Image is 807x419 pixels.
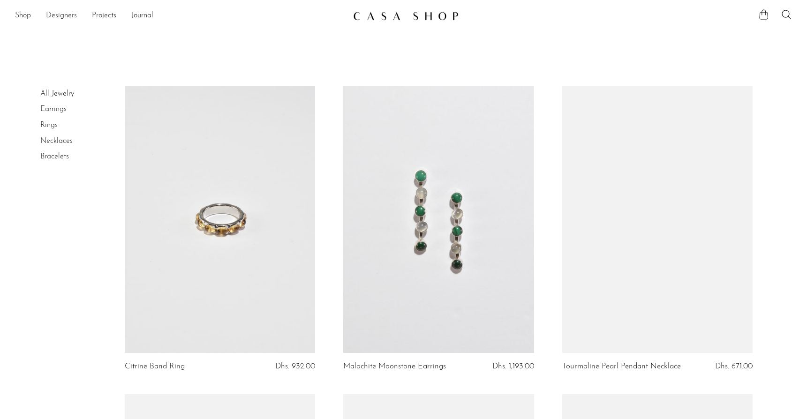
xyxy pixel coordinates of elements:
[343,362,446,371] a: Malachite Moonstone Earrings
[46,10,77,22] a: Designers
[492,362,534,370] span: Dhs. 1,193.00
[125,362,185,371] a: Citrine Band Ring
[131,10,153,22] a: Journal
[15,10,31,22] a: Shop
[275,362,315,370] span: Dhs. 932.00
[15,8,346,24] ul: NEW HEADER MENU
[40,121,58,129] a: Rings
[562,362,681,371] a: Tourmaline Pearl Pendant Necklace
[15,8,346,24] nav: Desktop navigation
[40,137,73,145] a: Necklaces
[92,10,116,22] a: Projects
[40,90,74,97] a: All Jewelry
[40,105,67,113] a: Earrings
[715,362,753,370] span: Dhs. 671.00
[40,153,69,160] a: Bracelets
